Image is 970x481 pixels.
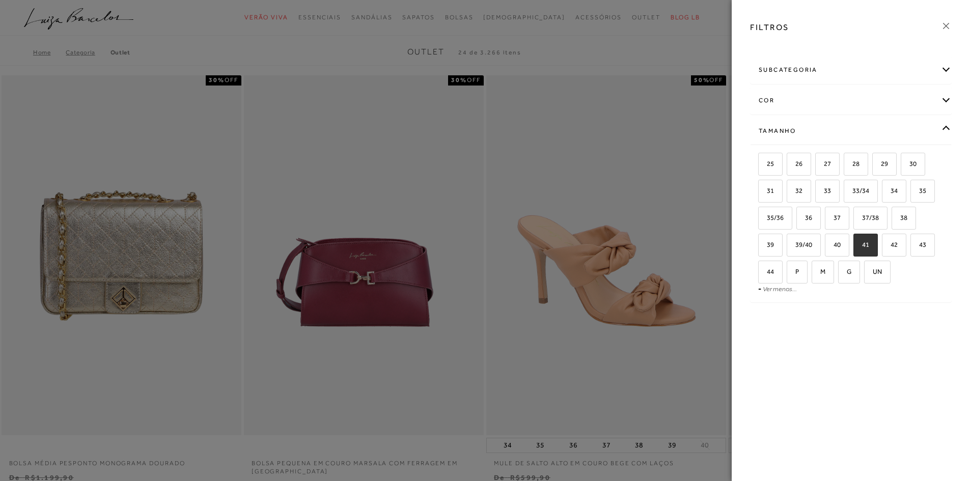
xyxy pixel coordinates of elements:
span: G [839,268,851,275]
input: 29 [871,160,881,171]
span: P [788,268,799,275]
input: 37/38 [852,214,862,224]
span: 32 [788,187,802,194]
span: 39/40 [788,241,812,248]
input: 38 [890,214,900,224]
span: 42 [883,241,898,248]
span: 35 [911,187,926,194]
input: 33 [814,187,824,197]
h3: FILTROS [750,21,789,33]
span: 33/34 [845,187,869,194]
span: 43 [911,241,926,248]
span: - [758,285,761,293]
input: 39 [757,241,767,251]
span: 26 [788,160,802,167]
input: 36 [795,214,805,224]
span: 30 [902,160,917,167]
div: Tamanho [751,118,951,145]
span: 41 [854,241,869,248]
input: 27 [814,160,824,171]
span: 31 [759,187,774,194]
div: cor [751,87,951,114]
span: 37/38 [854,214,879,221]
span: 27 [816,160,831,167]
input: M [810,268,820,278]
span: 37 [826,214,841,221]
span: 25 [759,160,774,167]
input: 41 [852,241,862,251]
input: 42 [880,241,891,251]
span: 36 [797,214,812,221]
input: 35/36 [757,214,767,224]
span: 39 [759,241,774,248]
input: P [785,268,795,278]
input: 35 [909,187,919,197]
input: 34 [880,187,891,197]
div: subcategoria [751,56,951,83]
span: 34 [883,187,898,194]
input: 30 [899,160,909,171]
input: 43 [909,241,919,251]
input: 44 [757,268,767,278]
span: M [813,268,825,275]
input: 39/40 [785,241,795,251]
input: 25 [757,160,767,171]
input: 33/34 [842,187,852,197]
input: 32 [785,187,795,197]
span: 29 [873,160,888,167]
span: 28 [845,160,860,167]
input: 37 [823,214,834,224]
span: 33 [816,187,831,194]
input: 40 [823,241,834,251]
a: Ver menos... [763,285,797,293]
span: 35/36 [759,214,784,221]
input: 26 [785,160,795,171]
input: G [837,268,847,278]
span: 38 [893,214,907,221]
span: UN [865,268,882,275]
input: UN [863,268,873,278]
input: 31 [757,187,767,197]
span: 44 [759,268,774,275]
input: 28 [842,160,852,171]
span: 40 [826,241,841,248]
